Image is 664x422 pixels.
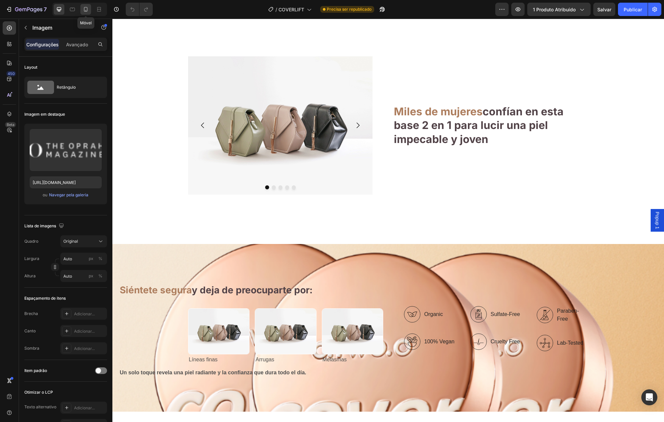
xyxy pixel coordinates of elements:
font: px [89,256,93,261]
strong: Siéntete segura [7,266,79,277]
font: Imagem [32,24,52,31]
p: 100% Vegan [312,319,342,327]
button: Salvar [593,3,615,16]
font: Otimizar o LCP [24,390,53,395]
p: Lab-Tested [445,320,475,328]
span: Miles de mujeres [281,86,370,99]
p: Sulfate-Free [378,292,408,300]
button: 1 produto atribuído [527,3,591,16]
font: Retângulo [57,85,76,90]
font: Quadro [24,239,38,244]
button: Carousel Back Arrow [81,97,100,116]
font: Beta [7,122,14,127]
button: Dot [173,167,177,171]
font: COVERLIFT [278,7,304,12]
input: px% [60,270,107,282]
font: Altura [24,273,36,278]
div: Abra o Intercom Messenger [641,389,657,405]
font: Adicionar... [74,329,95,334]
font: Imagem em destaque [24,112,65,117]
font: Precisa ser republicado [327,7,372,12]
font: Adicionar... [74,311,95,316]
button: 7 [3,3,50,16]
font: Largura [24,256,39,261]
button: % [87,272,95,280]
font: Espaçamento de itens [24,296,66,301]
strong: Un solo toque revela una piel radiante y la confianza que dura todo el día. [7,351,194,357]
font: Texto alternativo [24,404,56,409]
img: Describes the appearance of the [142,290,204,336]
button: Publicar [618,3,648,16]
font: ou [43,192,47,197]
font: Item padrão [24,368,47,373]
button: Navegar pela galeria [49,192,89,198]
p: Líneas finas [76,336,136,346]
img: image_demo.jpg [76,290,137,336]
font: Configurações [26,42,59,47]
button: Dot [179,167,183,171]
font: Navegar pela galeria [49,192,88,197]
font: % [98,273,102,278]
font: Avançado [66,42,88,47]
font: / [275,7,277,12]
font: Sombra [24,346,39,351]
input: https://example.com/image.jpg [30,176,102,188]
font: Lista de imagens [24,223,56,228]
p: Melasmas [210,336,270,346]
font: % [98,256,102,261]
font: Adicionar... [74,346,95,351]
font: 450 [8,71,15,76]
button: Dot [166,167,170,171]
img: image_demo.jpg [209,290,271,336]
div: Desfazer/Refazer [126,3,153,16]
font: Salvar [597,7,611,12]
iframe: Área de design [112,19,664,422]
p: Organic [312,292,342,300]
font: Brecha [24,311,38,316]
span: confían en esta base 2 en 1 para lucir una piel impecable y joven [281,86,451,127]
strong: y deja de preocuparte por: [79,266,200,277]
span: Popup 1 [542,193,548,210]
font: Canto [24,328,36,333]
font: Original [63,239,78,244]
img: image_demo.jpg [76,38,260,176]
font: 1 produto atribuído [533,7,576,12]
font: Layout [24,65,37,70]
button: Original [60,235,107,247]
p: Cruelty Free [378,319,408,327]
input: px% [60,253,107,265]
p: Paraben-Free [445,288,475,304]
button: % [87,255,95,263]
button: px [96,255,104,263]
button: Carousel Next Arrow [236,97,255,116]
p: Arrugas [143,336,203,346]
img: imagem de pré-visualização [30,129,102,171]
font: px [89,273,93,278]
font: Adicionar... [74,405,95,410]
p: Imagem [32,24,89,32]
button: px [96,272,104,280]
button: Dot [159,167,163,171]
button: Dot [153,167,157,171]
font: 7 [44,6,47,13]
font: Publicar [624,7,642,12]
